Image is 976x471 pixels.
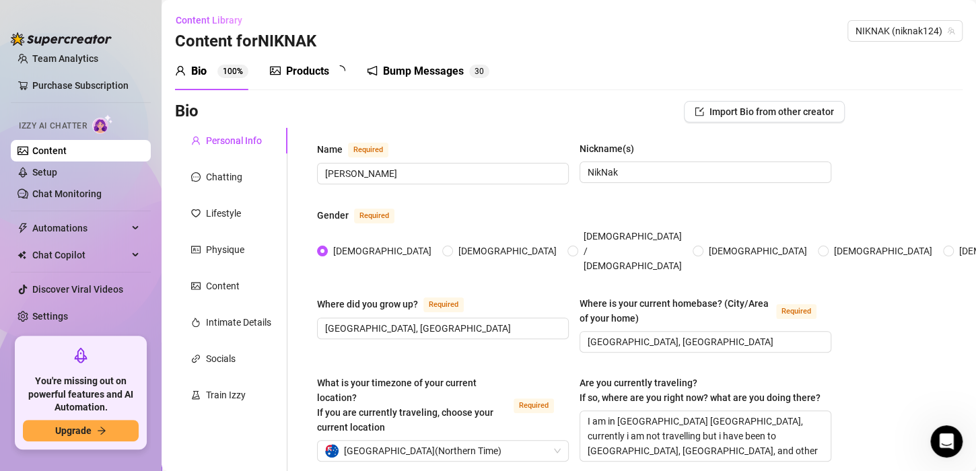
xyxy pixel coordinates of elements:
[32,53,98,64] a: Team Analytics
[175,9,253,31] button: Content Library
[97,426,106,435] span: arrow-right
[317,142,343,157] div: Name
[28,261,225,275] div: We typically reply in a few hours
[286,63,329,79] div: Products
[135,203,173,217] div: • 7h ago
[213,381,235,390] span: Help
[18,223,28,233] span: thunderbolt
[11,32,112,46] img: logo-BBDzfeDw.svg
[930,425,963,458] iframe: Intercom live chat
[270,65,281,76] span: picture
[217,65,248,78] sup: 100%
[27,27,117,45] img: logo
[23,420,139,441] button: Upgradearrow-right
[317,208,349,223] div: Gender
[175,65,186,76] span: user
[475,67,479,76] span: 3
[32,191,48,207] img: Giselle avatar
[191,281,201,291] span: picture
[325,166,558,181] input: Name
[383,63,464,79] div: Bump Messages
[32,284,123,295] a: Discover Viral Videos
[348,143,388,157] span: Required
[191,209,201,218] span: heart
[26,202,42,218] img: Ella avatar
[317,207,409,223] label: Gender
[206,133,262,148] div: Personal Info
[176,15,242,26] span: Content Library
[55,425,92,436] span: Upgrade
[328,244,437,258] span: [DEMOGRAPHIC_DATA]
[32,75,140,96] a: Purchase Subscription
[206,242,244,257] div: Physique
[206,206,241,221] div: Lifestyle
[191,354,201,363] span: link
[18,250,26,260] img: Chat Copilot
[28,305,225,319] div: 📢 Join Our Telegram Channel
[947,27,955,35] span: team
[514,398,554,413] span: Required
[30,381,60,390] span: Home
[580,296,831,326] label: Where is your current homebase? (City/Area of your home)
[325,321,558,336] input: Where did you grow up?
[32,167,57,178] a: Setup
[191,318,201,327] span: fire
[367,65,378,76] span: notification
[580,377,821,403] span: Are you currently traveling? If so, where are you right now? what are you doing there?
[580,141,643,156] label: Nickname(s)
[28,170,242,184] div: Recent message
[317,141,403,157] label: Name
[325,444,339,458] img: au
[90,347,179,401] button: Messages
[175,101,199,122] h3: Bio
[13,158,256,229] div: Recent messageGiselle avatarElla avatarYoni avatarThe Chrome extension has been discontinued and ...
[317,297,418,312] div: Where did you grow up?
[13,235,256,287] div: Send us a messageWe typically reply in a few hours
[144,22,171,48] img: Profile image for Yoni
[180,347,269,401] button: Help
[206,170,242,184] div: Chatting
[423,297,464,312] span: Required
[28,247,225,261] div: Send us a message
[32,145,67,156] a: Content
[232,22,256,46] div: Close
[73,347,89,363] span: rocket
[191,390,201,400] span: experiment
[191,136,201,145] span: user
[27,96,242,118] p: Hi [PERSON_NAME]
[317,377,493,433] span: What is your timezone of your current location? If you are currently traveling, choose your curre...
[27,118,242,141] p: How can we help?
[206,351,236,366] div: Socials
[191,63,207,79] div: Bio
[32,188,102,199] a: Chat Monitoring
[829,244,938,258] span: [DEMOGRAPHIC_DATA]
[580,411,831,461] textarea: I am in [GEOGRAPHIC_DATA] [GEOGRAPHIC_DATA], currently i am not travelling but i have been to [GE...
[92,114,113,134] img: AI Chatter
[588,334,821,349] input: Where is your current homebase? (City/Area of your home)
[19,120,87,133] span: Izzy AI Chatter
[175,31,316,52] h3: Content for NIKNAK
[703,244,812,258] span: [DEMOGRAPHIC_DATA]
[580,296,771,326] div: Where is your current homebase? (City/Area of your home)
[191,172,201,182] span: message
[37,202,53,218] img: Yoni avatar
[23,375,139,414] span: You're missing out on powerful features and AI Automation.
[14,178,255,228] div: Giselle avatarElla avatarYoni avatarThe Chrome extension has been discontinued and will be comple...
[206,388,246,402] div: Train Izzy
[578,229,687,273] span: [DEMOGRAPHIC_DATA] / [DEMOGRAPHIC_DATA]
[206,279,240,293] div: Content
[112,381,158,390] span: Messages
[32,244,128,266] span: Chat Copilot
[588,165,821,180] input: Nickname(s)
[776,304,816,319] span: Required
[856,21,954,41] span: NIKNAK (niknak124)
[317,296,479,312] label: Where did you grow up?
[453,244,562,258] span: [DEMOGRAPHIC_DATA]
[469,65,489,78] sup: 30
[32,217,128,239] span: Automations
[170,22,197,48] img: Profile image for Ella
[344,441,501,461] span: [GEOGRAPHIC_DATA] ( Northern Time )
[695,107,704,116] span: import
[335,65,345,76] span: loading
[479,67,484,76] span: 0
